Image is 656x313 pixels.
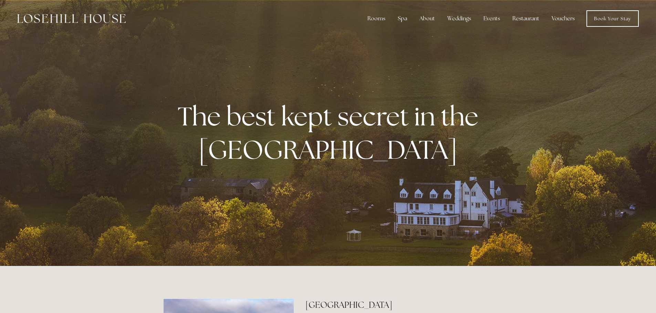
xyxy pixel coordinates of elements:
[546,12,580,25] a: Vouchers
[507,12,545,25] div: Restaurant
[442,12,477,25] div: Weddings
[478,12,506,25] div: Events
[305,299,492,311] h2: [GEOGRAPHIC_DATA]
[586,10,639,27] a: Book Your Stay
[414,12,440,25] div: About
[362,12,391,25] div: Rooms
[178,99,484,167] strong: The best kept secret in the [GEOGRAPHIC_DATA]
[17,14,126,23] img: Losehill House
[392,12,413,25] div: Spa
